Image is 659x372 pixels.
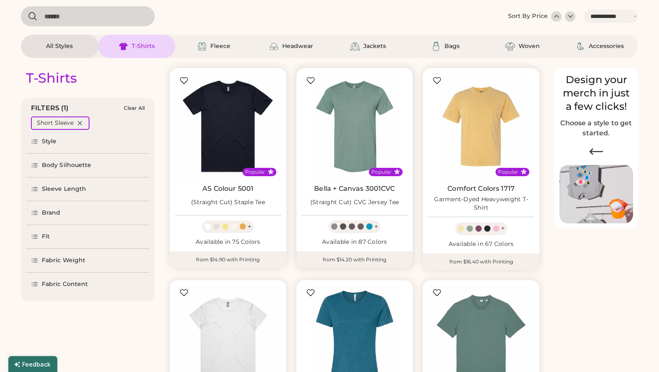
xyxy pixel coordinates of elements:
[559,165,633,224] img: Image of Lisa Congdon Eye Print on T-Shirt and Hat
[371,169,391,175] div: Popular
[202,185,253,193] a: AS Colour 5001
[447,185,515,193] a: Comfort Colors 1717
[301,73,408,180] img: BELLA + CANVAS 3001CVC (Straight Cut) CVC Jersey Tee
[350,41,360,51] img: Jackets Icon
[505,41,515,51] img: Woven Icon
[428,73,534,180] img: Comfort Colors 1717 Garment-Dyed Heavyweight T-Shirt
[501,224,505,233] div: +
[210,42,230,51] div: Fleece
[394,169,400,175] button: Popular Style
[37,119,74,127] div: Short Sleeve
[589,42,624,51] div: Accessories
[423,253,539,270] div: from $16.40 with Printing
[42,256,85,265] div: Fabric Weight
[170,251,286,268] div: from $14.90 with Printing
[296,251,413,268] div: from $14.20 with Printing
[42,209,61,217] div: Brand
[245,169,265,175] div: Popular
[42,137,57,146] div: Style
[301,238,408,246] div: Available in 87 Colors
[282,42,313,51] div: Headwear
[310,198,399,207] div: (Straight Cut) CVC Jersey Tee
[42,161,92,170] div: Body Silhouette
[42,233,50,241] div: Fit
[132,42,155,51] div: T-Shirts
[314,185,395,193] a: Bella + Canvas 3001CVC
[269,41,279,51] img: Headwear Icon
[42,185,86,193] div: Sleeve Length
[248,222,251,231] div: +
[559,118,633,138] h2: Choose a style to get started.
[26,70,77,86] div: T-Shirts
[175,73,281,180] img: AS Colour 5001 (Straight Cut) Staple Tee
[559,73,633,113] div: Design your merch in just a few clicks!
[42,280,88,288] div: Fabric Content
[118,41,128,51] img: T-Shirts Icon
[519,42,540,51] div: Woven
[124,105,145,111] div: Clear All
[428,195,534,212] div: Garment-Dyed Heavyweight T-Shirt
[575,41,585,51] img: Accessories Icon
[31,103,69,113] div: FILTERS (1)
[521,169,527,175] button: Popular Style
[444,42,460,51] div: Bags
[191,198,265,207] div: (Straight Cut) Staple Tee
[431,41,441,51] img: Bags Icon
[428,240,534,248] div: Available in 67 Colors
[498,169,518,175] div: Popular
[508,12,548,20] div: Sort By Price
[374,222,378,231] div: +
[363,42,386,51] div: Jackets
[197,41,207,51] img: Fleece Icon
[175,238,281,246] div: Available in 75 Colors
[268,169,274,175] button: Popular Style
[46,42,73,51] div: All Styles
